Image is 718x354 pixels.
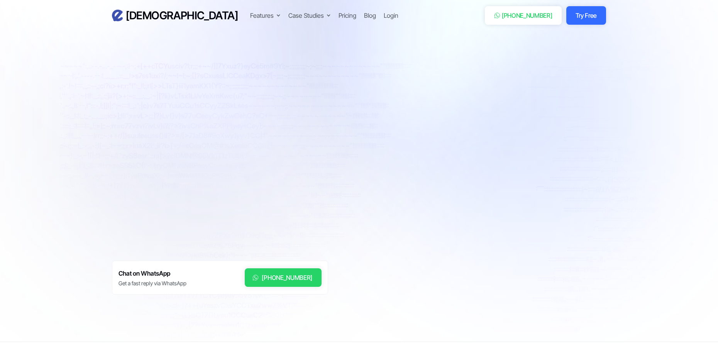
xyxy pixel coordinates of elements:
[112,9,238,22] a: [DEMOGRAPHIC_DATA]
[250,11,274,20] div: Features
[245,268,322,287] a: [PHONE_NUMBER]
[364,11,376,20] a: Blog
[485,6,562,25] a: [PHONE_NUMBER]
[339,11,356,20] a: Pricing
[119,268,186,279] h6: Chat on WhatsApp
[384,11,398,20] a: Login
[566,6,606,25] a: Try Free
[262,273,312,282] div: [PHONE_NUMBER]
[288,11,324,20] div: Case Studies
[502,11,552,20] div: [PHONE_NUMBER]
[126,9,238,22] h3: [DEMOGRAPHIC_DATA]
[119,279,186,287] div: Get a fast reply via WhatsApp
